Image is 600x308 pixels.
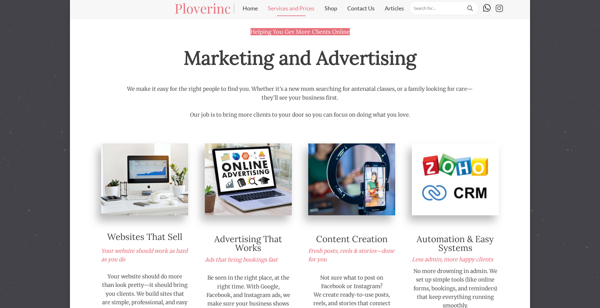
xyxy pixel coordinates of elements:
[263,0,320,16] a: Services and Prices
[238,0,263,16] a: Home
[251,28,350,35] span: Helping You Get More Clients Online
[308,247,394,263] span: Fresh posts, reels & stories—done for you
[101,247,187,263] span: Your website should work as hard as you do
[175,2,231,15] a: Ploverinc
[205,235,292,252] h3: Advertising That Works
[320,0,342,16] a: Shop
[101,232,188,241] h3: Websites That Sell
[308,235,395,243] h3: Content Creation
[205,256,278,263] span: Ads that bring bookings fast
[380,0,409,16] a: Articles
[124,111,476,119] p: Our job is to bring more clients to your door so you can focus on doing what you love.
[409,1,478,15] input: Search for...
[124,85,476,102] p: We make it easy for the right people to find you. Whether it’s a new mom searching for antenatal ...
[412,256,493,263] span: Less admin, more happy clients
[342,0,380,16] a: Contact Us
[412,235,499,252] h3: Automation & Easy Systems
[308,274,395,291] p: Not sure what to post on Facebook or Instagram?
[184,46,416,70] span: Marketing and Advertising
